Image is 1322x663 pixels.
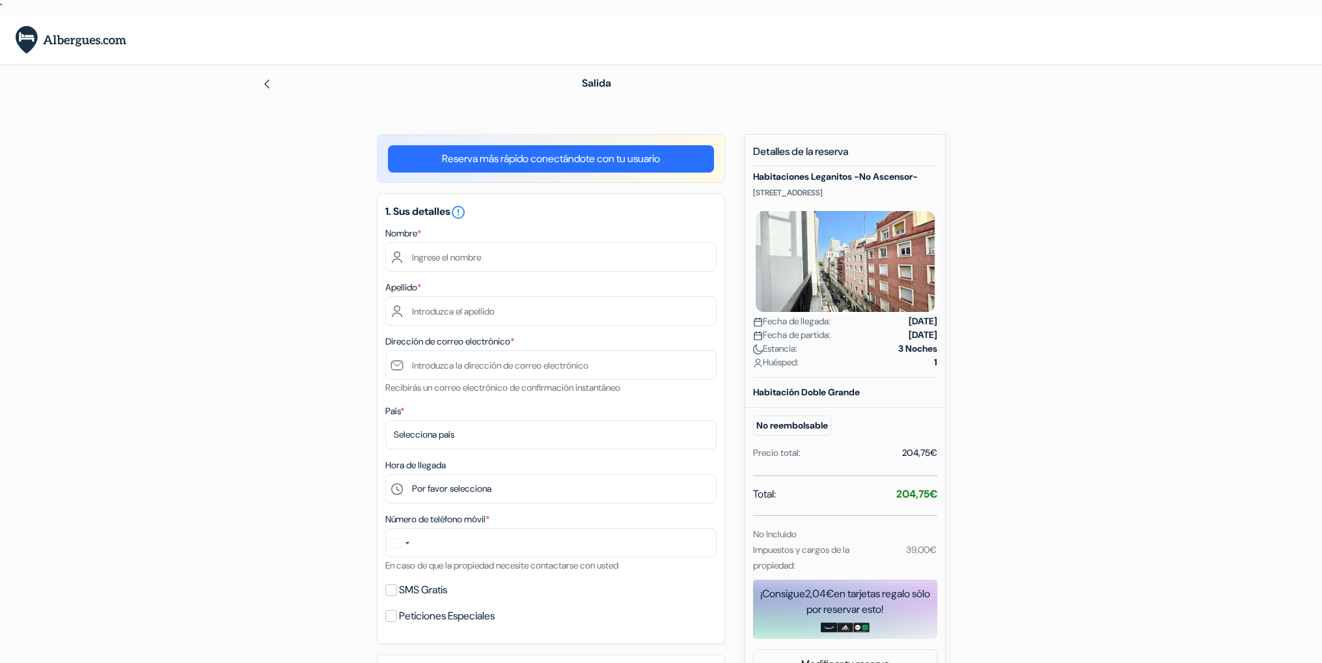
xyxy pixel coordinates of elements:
[262,79,272,89] img: left_arrow.svg
[386,529,416,557] button: Select country
[753,171,937,182] h5: Habitaciones Leganitos -No Ascensor-
[909,315,937,328] strong: [DATE]
[898,342,937,356] strong: 3 Noches
[753,586,937,617] div: ¡Consigue en tarjetas regalo sólo por reservar esto!
[753,328,831,342] span: Fecha de partida:
[753,446,801,460] div: Precio total:
[753,315,831,328] span: Fecha de llegada:
[385,227,421,240] label: Nombre
[805,587,834,600] span: 2,04€
[16,26,126,54] img: Albergues.com
[902,446,937,460] div: 204,75€
[385,404,404,418] label: País
[385,296,717,326] input: Introduzca el apellido
[753,317,763,327] img: calendar.svg
[385,458,446,472] label: Hora de llegada
[385,350,717,380] input: Introduzca la dirección de correo electrónico
[399,607,495,625] label: Peticiones Especiales
[753,188,937,198] p: [STREET_ADDRESS]
[753,356,799,369] span: Huésped:
[896,487,937,501] strong: 204,75€
[753,331,763,341] img: calendar.svg
[753,544,849,571] small: Impuestos y cargos de la propiedad:
[853,623,870,633] img: uber-uber-eats-card.png
[753,358,763,368] img: user_icon.svg
[753,386,860,398] b: Habitación Doble Grande
[450,205,466,220] i: error_outline
[934,356,937,369] strong: 1
[753,416,831,436] small: No reembolsable
[753,528,797,540] small: No Incluido
[385,559,618,571] small: En caso de que la propiedad necesite contactarse con usted
[753,145,937,166] h5: Detalles de la reserva
[385,205,717,220] h5: 1. Sus detalles
[385,281,421,294] label: Apellido
[821,623,837,633] img: amazon-card-no-text.png
[753,487,776,502] span: Total:
[906,544,937,556] small: 39,00€
[385,513,489,526] label: Número de teléfono móvil
[385,382,620,393] small: Recibirás un correo electrónico de confirmación instantáneo
[909,328,937,342] strong: [DATE]
[399,581,447,599] label: SMS Gratis
[385,335,514,348] label: Dirección de correo electrónico
[450,205,466,218] a: error_outline
[753,345,763,354] img: moon.svg
[837,623,853,633] img: adidas-card.png
[385,242,717,272] input: Ingrese el nombre
[388,145,714,173] a: Reserva más rápido conectándote con tu usuario
[753,342,797,356] span: Estancia:
[582,76,611,90] span: Salida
